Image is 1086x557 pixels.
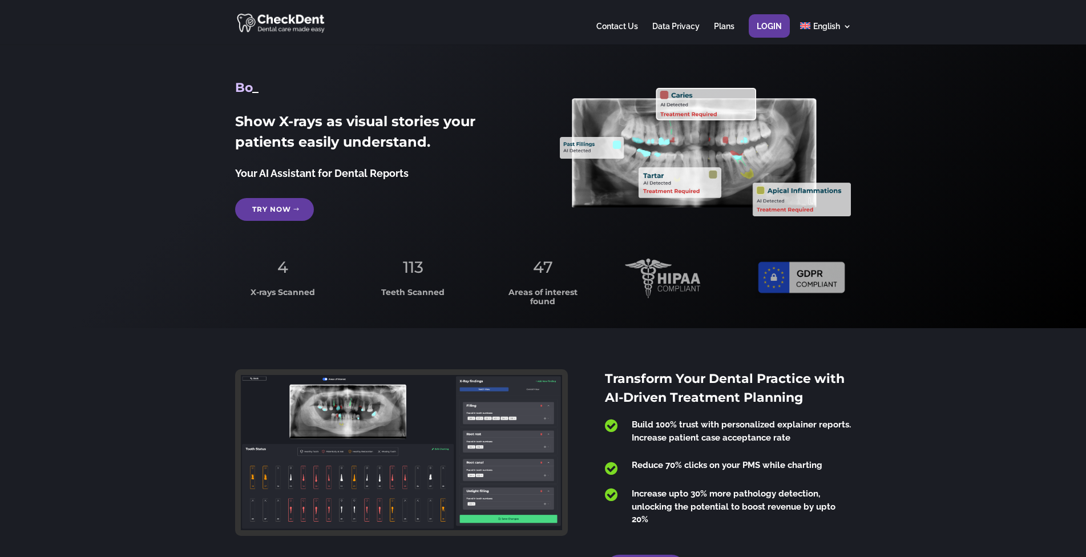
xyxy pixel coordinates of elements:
[235,198,314,221] a: Try Now
[632,460,822,470] span: Reduce 70% clicks on your PMS while charting
[652,22,700,45] a: Data Privacy
[495,288,591,312] h3: Areas of interest found
[714,22,734,45] a: Plans
[237,11,326,34] img: CheckDent AI
[605,461,617,476] span: 
[277,257,288,277] span: 4
[235,111,526,158] h2: Show X-rays as visual stories your patients easily understand.
[632,489,835,524] span: Increase upto 30% more pathology detection, unlocking the potential to boost revenue by upto 20%
[403,257,423,277] span: 113
[813,22,840,31] span: English
[632,419,851,443] span: Build 100% trust with personalized explainer reports. Increase patient case acceptance rate
[252,80,259,95] span: _
[560,88,851,216] img: X_Ray_annotated
[235,167,409,179] span: Your AI Assistant for Dental Reports
[605,371,845,405] span: Transform Your Dental Practice with AI-Driven Treatment Planning
[757,22,782,45] a: Login
[235,80,252,95] span: Bo
[533,257,553,277] span: 47
[605,418,617,433] span: 
[800,22,851,45] a: English
[605,487,617,502] span: 
[596,22,638,45] a: Contact Us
